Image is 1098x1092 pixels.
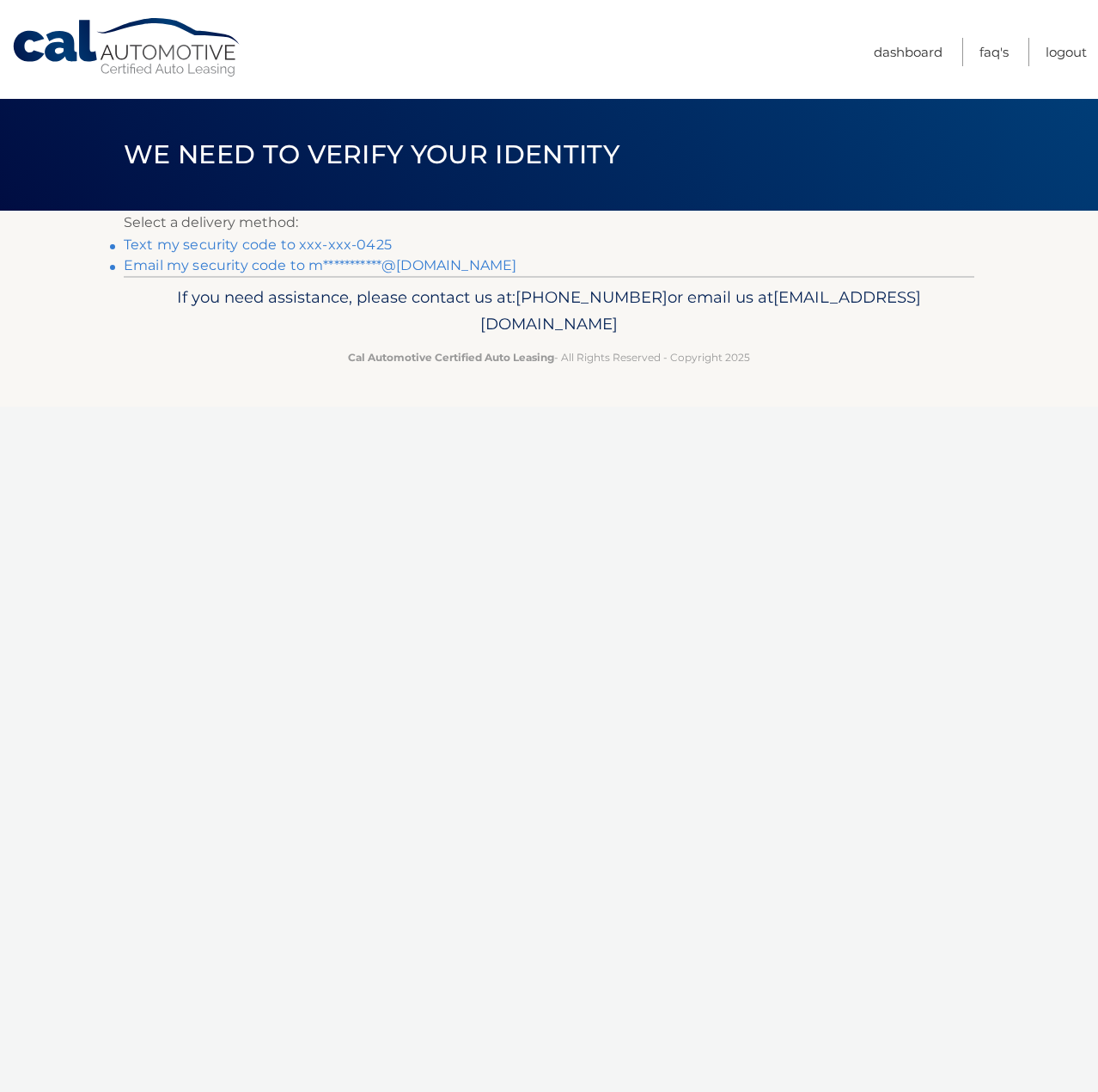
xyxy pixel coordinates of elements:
[124,236,392,253] a: Text my security code to xxx-xxx-0425
[135,284,963,339] p: If you need assistance, please contact us at: or email us at
[124,138,619,170] span: We need to verify your identity
[979,38,1009,66] a: FAQ's
[348,351,554,364] strong: Cal Automotive Certified Auto Leasing
[874,38,942,66] a: Dashboard
[515,287,668,307] span: [PHONE_NUMBER]
[124,211,974,235] p: Select a delivery method:
[135,348,963,366] p: - All Rights Reserved - Copyright 2025
[11,17,243,78] a: Cal Automotive
[1046,38,1087,66] a: Logout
